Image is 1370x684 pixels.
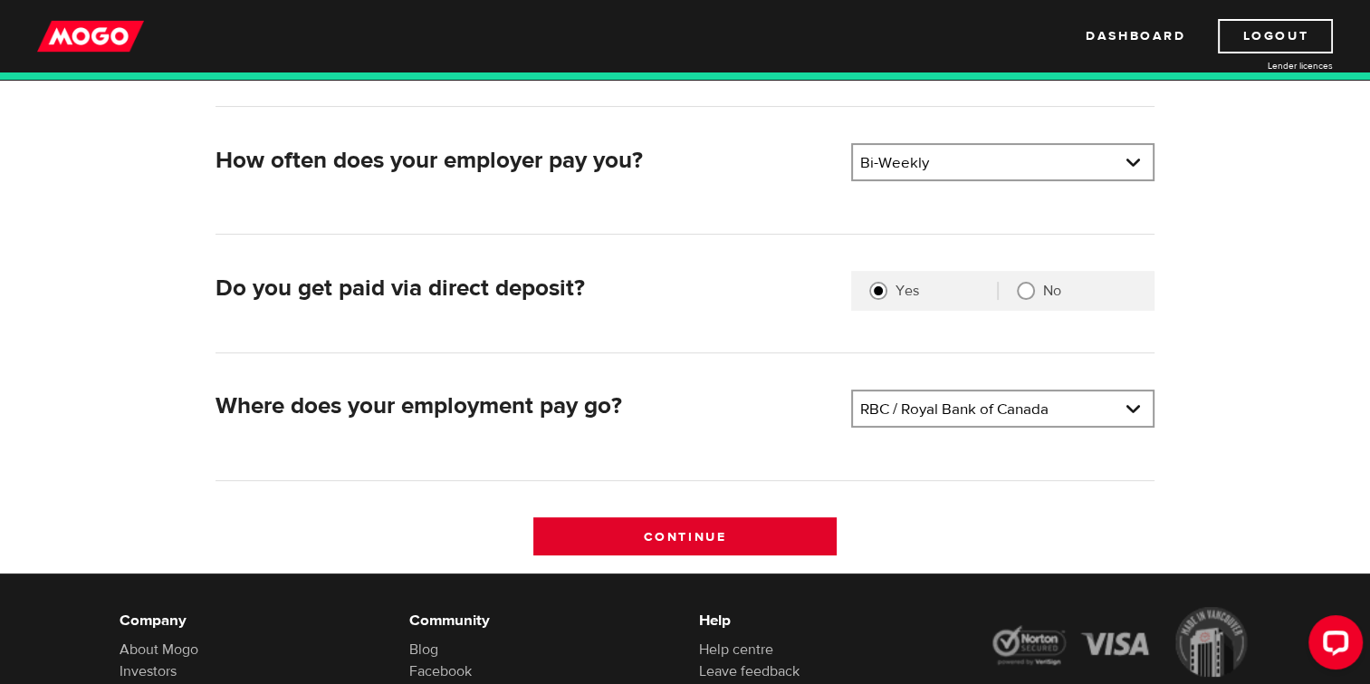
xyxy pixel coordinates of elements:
[120,610,382,631] h6: Company
[699,610,962,631] h6: Help
[409,662,472,680] a: Facebook
[1017,282,1035,300] input: No
[216,147,837,175] h2: How often does your employer pay you?
[216,275,837,303] h2: Do you get paid via direct deposit?
[120,641,198,659] a: About Mogo
[1086,19,1185,53] a: Dashboard
[216,392,837,420] h2: Where does your employment pay go?
[533,517,837,555] input: Continue
[869,282,887,300] input: Yes
[989,607,1251,678] img: legal-icons-92a2ffecb4d32d839781d1b4e4802d7b.png
[120,662,177,680] a: Investors
[1218,19,1333,53] a: Logout
[409,641,438,659] a: Blog
[37,19,144,53] img: mogo_logo-11ee424be714fa7cbb0f0f49df9e16ec.png
[699,662,800,680] a: Leave feedback
[699,641,773,659] a: Help centre
[1294,608,1370,684] iframe: LiveChat chat widget
[1197,59,1333,72] a: Lender licences
[409,610,672,631] h6: Community
[896,282,997,300] label: Yes
[1043,282,1136,300] label: No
